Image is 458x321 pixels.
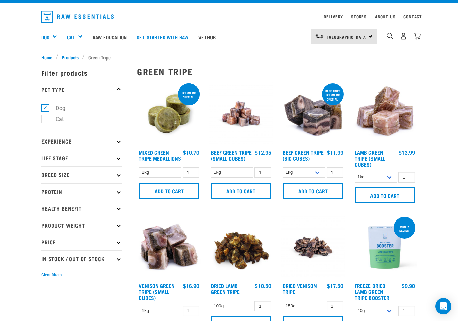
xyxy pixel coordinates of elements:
input: 1 [183,306,199,316]
a: Venison Green Tripe (Small Cubes) [139,284,175,299]
a: Get started with Raw [132,24,193,50]
a: Contact [403,15,422,18]
img: user.png [400,33,407,40]
label: Dog [45,104,68,112]
a: Products [58,54,82,61]
p: Health Benefit [41,200,122,217]
nav: dropdown navigation [36,8,422,25]
a: Freeze Dried Lamb Green Tripe Booster [355,284,389,299]
p: Protein [41,183,122,200]
input: Add to cart [283,183,343,199]
div: $10.70 [183,149,199,155]
h2: Green Tripe [137,66,417,77]
img: home-icon-1@2x.png [387,33,393,39]
a: Dried Lamb Green Tripe [211,284,240,293]
input: Add to cart [211,183,272,199]
input: 1 [398,306,415,316]
p: Product Weight [41,217,122,234]
p: Pet Type [41,81,122,98]
p: Experience [41,133,122,150]
a: Beef Green Tripe (Small Cubes) [211,151,252,160]
span: Products [62,54,79,61]
input: Add to cart [139,183,199,199]
a: Vethub [193,24,221,50]
img: Pile Of Dried Lamb Tripe For Pets [209,215,273,280]
a: Home [41,54,56,61]
a: Lamb Green Tripe (Small Cubes) [355,151,385,166]
p: Price [41,234,122,250]
img: 1044 Green Tripe Beef [281,82,345,146]
div: Open Intercom Messenger [435,298,451,314]
a: Raw Education [88,24,132,50]
p: Breed Size [41,166,122,183]
a: Cat [67,33,75,41]
img: Mixed Green Tripe [137,82,201,146]
a: Dried Venison Tripe [283,284,317,293]
img: 1079 Green Tripe Venison 01 [137,215,201,280]
img: 1133 Green Tripe Lamb Small Cubes 01 [353,82,417,146]
a: Mixed Green Tripe Medallions [139,151,181,160]
a: Delivery [324,15,343,18]
img: home-icon@2x.png [414,33,421,40]
img: van-moving.png [315,33,324,39]
input: 1 [254,301,271,311]
label: Cat [45,115,66,123]
input: 1 [327,301,343,311]
div: $9.90 [402,283,415,289]
div: $17.50 [327,283,343,289]
img: Raw Essentials Logo [41,11,114,23]
div: $10.50 [255,283,271,289]
a: About Us [375,15,395,18]
nav: breadcrumbs [41,54,417,61]
div: Money saving! [394,222,415,236]
p: In Stock / Out Of Stock [41,250,122,267]
input: 1 [183,167,199,178]
input: 1 [398,172,415,183]
img: Beef Tripe Bites 1634 [209,82,273,146]
div: 1kg online special! [178,88,200,102]
span: Home [41,54,52,61]
div: $11.99 [327,149,343,155]
img: Freeze Dried Lamb Green Tripe [353,215,417,280]
div: $13.99 [399,149,415,155]
p: Filter products [41,64,122,81]
p: Life Stage [41,150,122,166]
span: [GEOGRAPHIC_DATA] [327,36,368,38]
div: $16.90 [183,283,199,289]
button: Clear filters [41,272,62,278]
div: $12.95 [255,149,271,155]
input: 1 [327,167,343,178]
a: Stores [351,15,367,18]
a: Beef Green Tripe (Big Cubes) [283,151,324,160]
img: Dried Vension Tripe 1691 [281,215,345,280]
div: Beef tripe 1kg online special! [322,86,344,104]
input: Add to cart [355,187,415,203]
input: 1 [254,167,271,178]
a: Dog [41,33,49,41]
